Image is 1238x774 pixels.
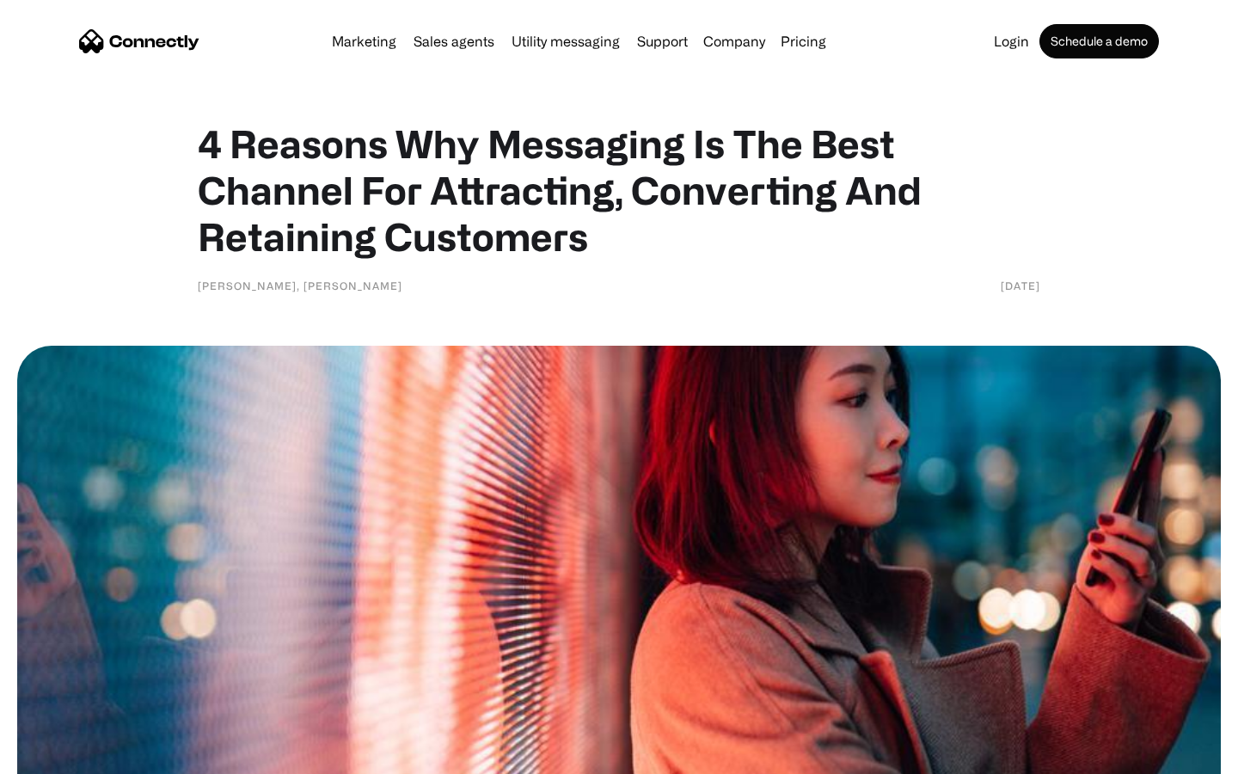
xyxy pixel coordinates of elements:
a: Pricing [774,34,833,48]
a: Utility messaging [505,34,627,48]
a: Support [630,34,695,48]
a: Marketing [325,34,403,48]
a: Login [987,34,1036,48]
a: Sales agents [407,34,501,48]
a: Schedule a demo [1039,24,1159,58]
aside: Language selected: English [17,744,103,768]
div: [PERSON_NAME], [PERSON_NAME] [198,277,402,294]
div: [DATE] [1001,277,1040,294]
h1: 4 Reasons Why Messaging Is The Best Channel For Attracting, Converting And Retaining Customers [198,120,1040,260]
div: Company [703,29,765,53]
ul: Language list [34,744,103,768]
